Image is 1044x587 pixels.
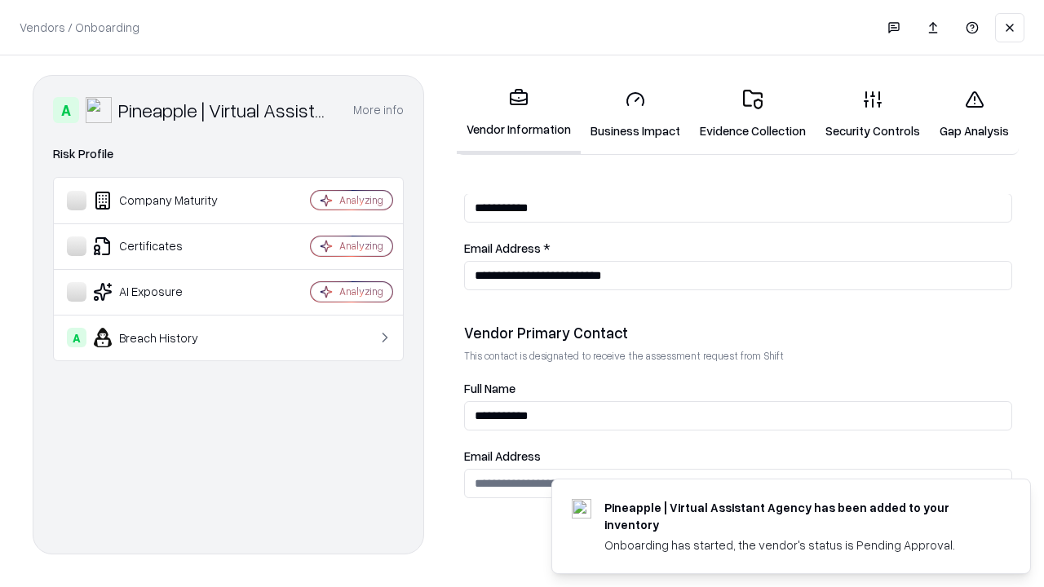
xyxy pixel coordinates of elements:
a: Security Controls [816,77,930,152]
div: Onboarding has started, the vendor's status is Pending Approval. [604,536,991,554]
a: Gap Analysis [930,77,1019,152]
img: trypineapple.com [572,499,591,519]
label: Full Name [464,382,1012,395]
div: A [67,328,86,347]
p: Vendors / Onboarding [20,19,139,36]
div: Analyzing [339,285,383,298]
img: Pineapple | Virtual Assistant Agency [86,97,112,123]
label: Email Address [464,450,1012,462]
div: AI Exposure [67,282,262,302]
p: This contact is designated to receive the assessment request from Shift [464,349,1012,363]
div: A [53,97,79,123]
div: Company Maturity [67,191,262,210]
div: Pineapple | Virtual Assistant Agency [118,97,334,123]
a: Vendor Information [457,75,581,154]
label: Email Address * [464,242,1012,254]
div: Pineapple | Virtual Assistant Agency has been added to your inventory [604,499,991,533]
div: Vendor Primary Contact [464,323,1012,342]
button: More info [353,95,404,125]
a: Evidence Collection [690,77,816,152]
div: Breach History [67,328,262,347]
div: Certificates [67,236,262,256]
div: Risk Profile [53,144,404,164]
a: Business Impact [581,77,690,152]
div: Analyzing [339,193,383,207]
div: Analyzing [339,239,383,253]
